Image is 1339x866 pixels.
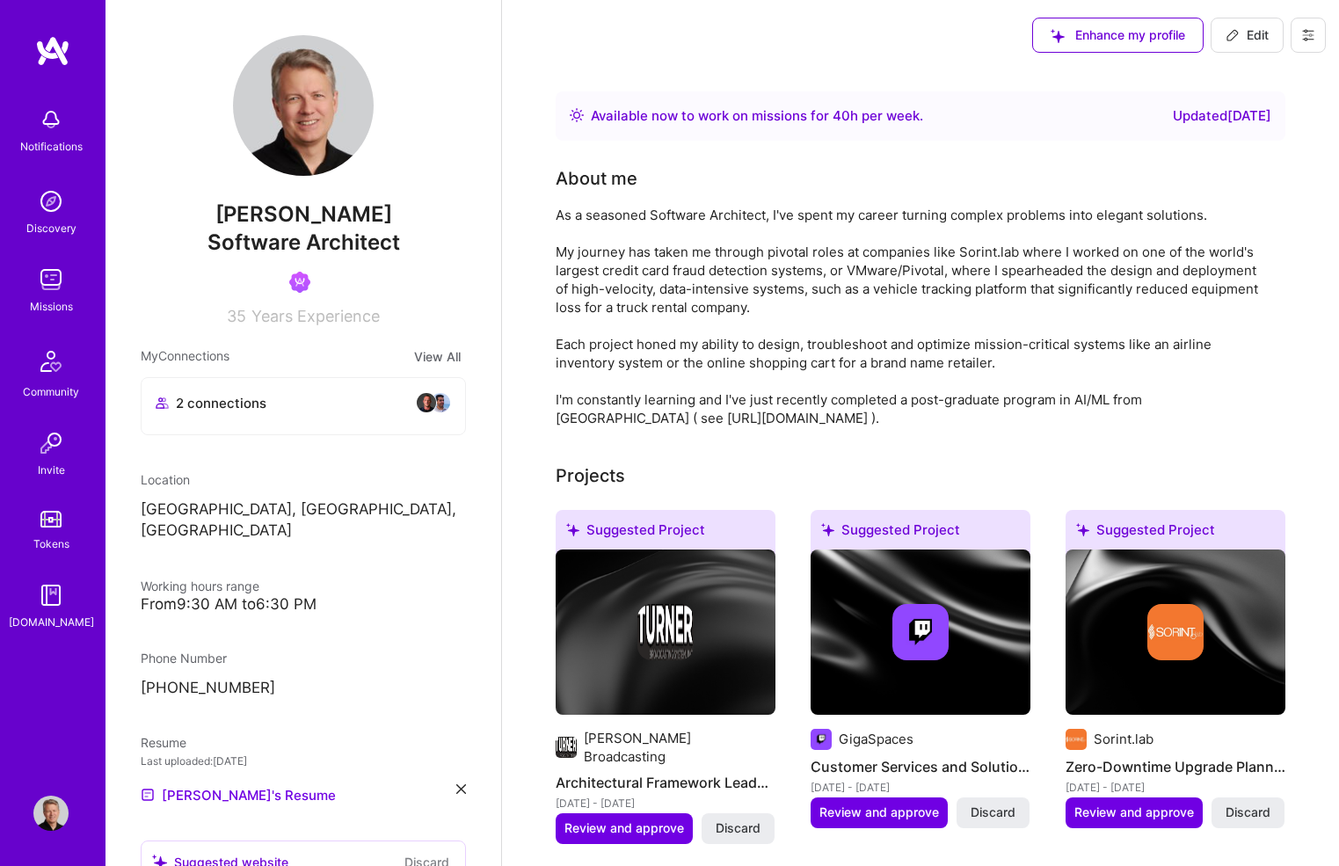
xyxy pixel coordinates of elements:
[821,523,834,536] i: icon SuggestedTeams
[1066,797,1203,827] button: Review and approve
[556,549,775,715] img: cover
[839,730,913,748] div: GigaSpaces
[716,819,760,837] span: Discard
[40,511,62,528] img: tokens
[141,470,466,489] div: Location
[20,137,83,156] div: Notifications
[1066,755,1285,778] h4: Zero-Downtime Upgrade Planning
[141,752,466,770] div: Last uploaded: [DATE]
[566,523,579,536] i: icon SuggestedTeams
[416,392,437,413] img: avatar
[156,397,169,410] i: icon Collaborator
[1032,18,1204,53] button: Enhance my profile
[811,797,948,827] button: Review and approve
[570,108,584,122] img: Availability
[289,272,310,293] img: Been on Mission
[141,788,155,802] img: Resume
[819,804,939,821] span: Review and approve
[29,796,73,831] a: User Avatar
[1051,29,1065,43] i: icon SuggestedTeams
[141,499,466,542] p: [GEOGRAPHIC_DATA], [GEOGRAPHIC_DATA], [GEOGRAPHIC_DATA]
[33,184,69,219] img: discovery
[141,377,466,435] button: 2 connectionsavataravatar
[33,535,69,553] div: Tokens
[207,229,400,255] span: Software Architect
[1076,523,1089,536] i: icon SuggestedTeams
[1066,729,1087,750] img: Company logo
[591,106,923,127] div: Available now to work on missions for h per week .
[892,604,949,660] img: Company logo
[1066,549,1285,715] img: cover
[584,729,775,766] div: [PERSON_NAME] Broadcasting
[556,737,577,758] img: Company logo
[1074,804,1194,821] span: Review and approve
[1226,804,1270,821] span: Discard
[811,755,1030,778] h4: Customer Services and Solution Architecture
[430,392,451,413] img: avatar
[141,784,336,805] a: [PERSON_NAME]'s Resume
[1173,106,1271,127] div: Updated [DATE]
[1066,778,1285,797] div: [DATE] - [DATE]
[811,510,1030,557] div: Suggested Project
[141,595,466,614] div: From 9:30 AM to 6:30 PM
[23,382,79,401] div: Community
[811,778,1030,797] div: [DATE] - [DATE]
[556,813,693,843] button: Review and approve
[556,771,775,794] h4: Architectural Framework Leadership
[141,735,186,750] span: Resume
[1212,797,1284,827] button: Discard
[564,819,684,837] span: Review and approve
[9,613,94,631] div: [DOMAIN_NAME]
[833,107,850,124] span: 40
[30,297,73,316] div: Missions
[556,510,775,557] div: Suggested Project
[33,102,69,137] img: bell
[1147,604,1204,660] img: Company logo
[1094,730,1153,748] div: Sorint.lab
[141,346,229,367] span: My Connections
[1226,26,1269,44] span: Edit
[409,346,466,367] button: View All
[1211,18,1284,53] button: Edit
[556,165,637,192] div: About me
[957,797,1030,827] button: Discard
[556,462,625,489] div: Projects
[637,604,694,660] img: Company logo
[176,394,266,412] span: 2 connections
[38,461,65,479] div: Invite
[33,796,69,831] img: User Avatar
[35,35,70,67] img: logo
[141,201,466,228] span: [PERSON_NAME]
[251,307,380,325] span: Years Experience
[556,206,1259,427] div: As a seasoned Software Architect, I've spent my career turning complex problems into elegant solu...
[26,219,76,237] div: Discovery
[1066,510,1285,557] div: Suggested Project
[30,340,72,382] img: Community
[702,813,775,843] button: Discard
[1051,26,1185,44] span: Enhance my profile
[971,804,1015,821] span: Discard
[456,784,466,794] i: icon Close
[141,579,259,593] span: Working hours range
[227,307,246,325] span: 35
[33,426,69,461] img: Invite
[811,549,1030,715] img: cover
[233,35,374,176] img: User Avatar
[811,729,832,750] img: Company logo
[556,794,775,812] div: [DATE] - [DATE]
[141,678,466,699] p: [PHONE_NUMBER]
[141,651,227,666] span: Phone Number
[33,578,69,613] img: guide book
[33,262,69,297] img: teamwork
